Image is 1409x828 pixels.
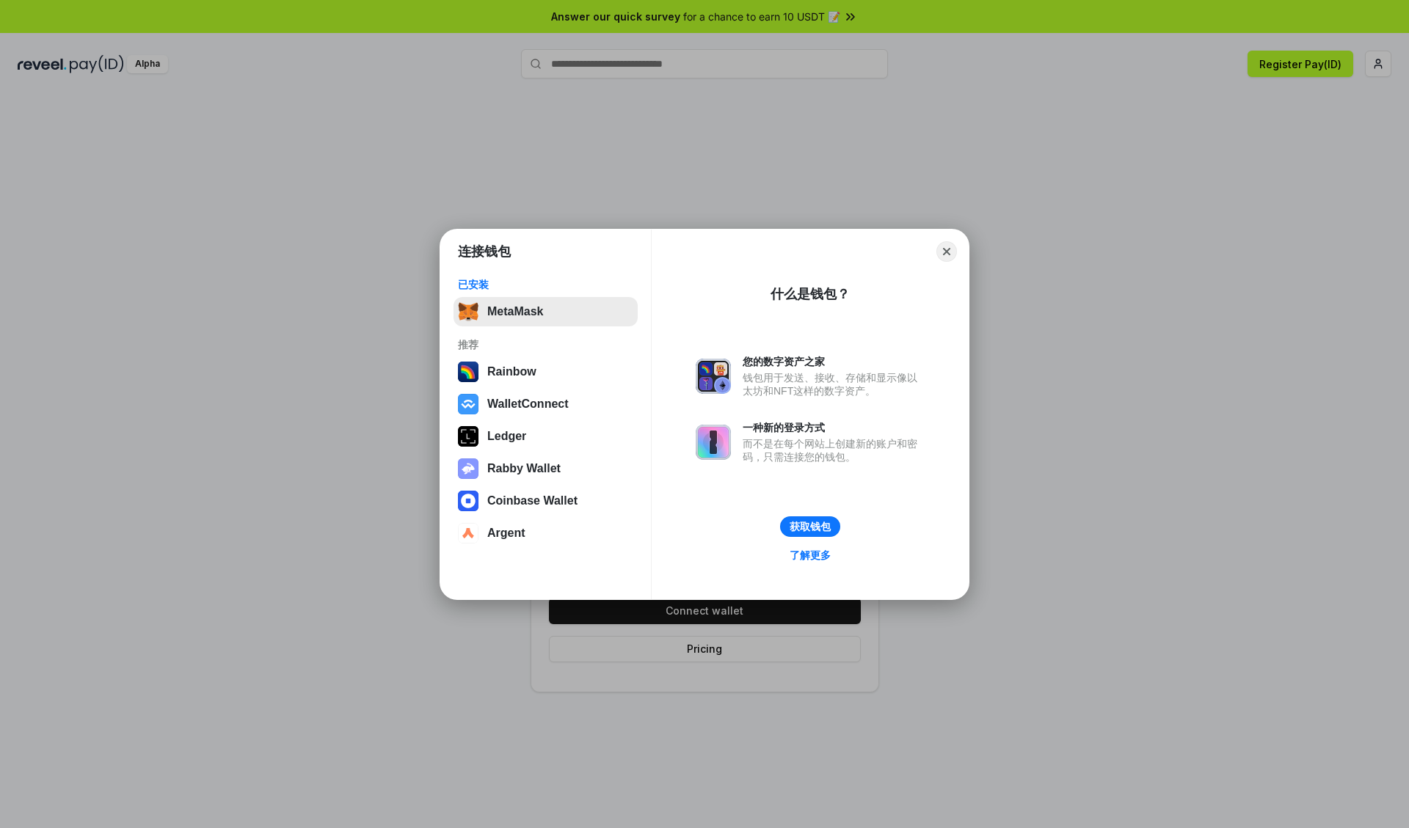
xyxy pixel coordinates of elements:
[696,359,731,394] img: svg+xml,%3Csvg%20xmlns%3D%22http%3A%2F%2Fwww.w3.org%2F2000%2Fsvg%22%20fill%3D%22none%22%20viewBox...
[743,437,925,464] div: 而不是在每个网站上创建新的账户和密码，只需连接您的钱包。
[454,486,638,516] button: Coinbase Wallet
[696,425,731,460] img: svg+xml,%3Csvg%20xmlns%3D%22http%3A%2F%2Fwww.w3.org%2F2000%2Fsvg%22%20fill%3D%22none%22%20viewBox...
[458,278,633,291] div: 已安装
[743,355,925,368] div: 您的数字资产之家
[743,421,925,434] div: 一种新的登录方式
[487,462,561,475] div: Rabby Wallet
[454,454,638,483] button: Rabby Wallet
[454,357,638,386] button: Rainbow
[458,362,478,382] img: svg+xml,%3Csvg%20width%3D%22120%22%20height%3D%22120%22%20viewBox%3D%220%200%20120%20120%22%20fil...
[454,519,638,548] button: Argent
[743,371,925,397] div: 钱包用于发送、接收、存储和显示像以太坊和NFT这样的数字资产。
[790,520,831,533] div: 获取钱包
[780,516,840,537] button: 获取钱包
[771,285,850,303] div: 什么是钱包？
[458,491,478,511] img: svg+xml,%3Csvg%20width%3D%2228%22%20height%3D%2228%22%20viewBox%3D%220%200%2028%2028%22%20fill%3D...
[454,422,638,451] button: Ledger
[487,305,543,318] div: MetaMask
[458,243,511,260] h1: 连接钱包
[458,458,478,479] img: svg+xml,%3Csvg%20xmlns%3D%22http%3A%2F%2Fwww.w3.org%2F2000%2Fsvg%22%20fill%3D%22none%22%20viewBox...
[936,241,957,262] button: Close
[487,397,569,411] div: WalletConnect
[458,426,478,447] img: svg+xml,%3Csvg%20xmlns%3D%22http%3A%2F%2Fwww.w3.org%2F2000%2Fsvg%22%20width%3D%2228%22%20height%3...
[487,365,536,378] div: Rainbow
[454,389,638,419] button: WalletConnect
[487,494,578,508] div: Coinbase Wallet
[458,301,478,322] img: svg+xml,%3Csvg%20fill%3D%22none%22%20height%3D%2233%22%20viewBox%3D%220%200%2035%2033%22%20width%...
[487,430,526,443] div: Ledger
[454,297,638,326] button: MetaMask
[458,394,478,414] img: svg+xml,%3Csvg%20width%3D%2228%22%20height%3D%2228%22%20viewBox%3D%220%200%2028%2028%22%20fill%3D...
[487,527,525,540] div: Argent
[458,523,478,543] img: svg+xml,%3Csvg%20width%3D%2228%22%20height%3D%2228%22%20viewBox%3D%220%200%2028%2028%22%20fill%3D...
[458,338,633,351] div: 推荐
[790,549,831,562] div: 了解更多
[781,546,840,565] a: 了解更多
